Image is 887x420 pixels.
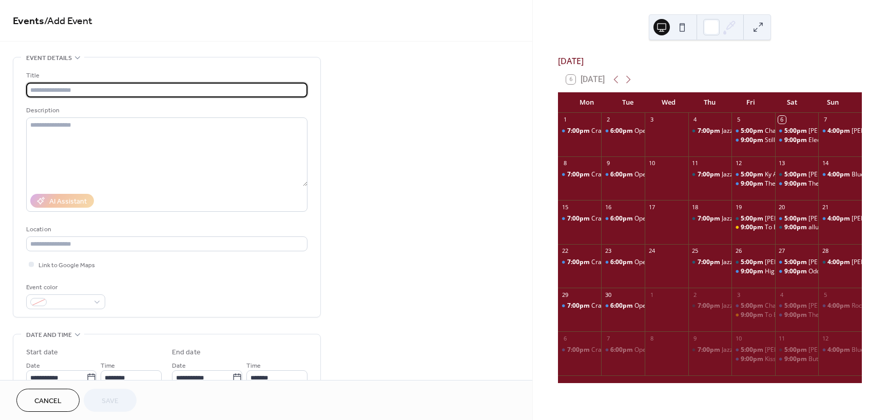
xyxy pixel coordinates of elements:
div: 17 [648,203,655,211]
span: 7:00pm [567,214,591,223]
div: Bluegrass Menagerie [818,170,862,179]
div: 28 [821,247,829,255]
div: 21 [821,203,829,211]
div: Crash and Burn [591,258,636,267]
div: [PERSON_NAME] [808,170,857,179]
span: 6:00pm [610,302,634,310]
div: 4 [691,116,699,124]
div: Jazz & Blues Night [688,214,732,223]
span: Date and time [26,330,72,341]
div: Jazz & Blues Night [722,127,774,135]
div: 3 [648,116,655,124]
div: Odd Man Rush [775,267,819,276]
div: Jazz & Blues Night [688,170,732,179]
div: [PERSON_NAME] [808,346,857,354]
div: The Hounds of Thunder [775,179,819,188]
span: 5:00pm [741,170,765,179]
button: Cancel [16,389,80,412]
div: Open Mic with [PERSON_NAME] [634,170,725,179]
span: 9:00pm [784,136,808,145]
a: Events [13,11,44,31]
div: Thu [689,92,730,113]
div: Jazz & Blues Night [688,346,732,354]
div: Description [26,105,305,116]
div: Open Mic with Johann Burkhardt [601,346,645,354]
div: End date [172,347,201,358]
div: 13 [778,159,786,167]
div: [PERSON_NAME] [808,214,857,223]
span: 9:00pm [741,223,765,232]
span: 9:00pm [784,267,808,276]
div: Charlie Horse [731,302,775,310]
div: Crash and Burn [558,127,602,135]
div: Crash and Burn [558,258,602,267]
span: 9:00pm [741,267,765,276]
span: 9:00pm [784,223,808,232]
span: Date [26,361,40,371]
div: Electric City Pulse [808,136,859,145]
div: Mon [566,92,607,113]
span: Date [172,361,186,371]
span: 5:00pm [784,302,808,310]
span: Time [101,361,115,371]
div: 7 [821,116,829,124]
div: Jazz & Blues Night [688,302,732,310]
span: 7:00pm [567,346,591,354]
div: allura [775,223,819,232]
div: 25 [691,247,699,255]
div: 5 [735,116,742,124]
span: 4:00pm [827,302,852,310]
div: Tue [607,92,648,113]
div: 29 [561,291,569,298]
div: 11 [778,334,786,342]
div: Jazz & Blues Night [688,127,732,135]
div: Sun [813,92,854,113]
div: Doug Horner [731,214,775,223]
div: 2 [691,291,699,298]
div: Crash and Burn [558,170,602,179]
div: Odd Man Rush [808,267,850,276]
span: 6:00pm [610,214,634,223]
span: 4:00pm [827,346,852,354]
div: Jazz & Blues Night [722,170,774,179]
div: Open Mic with Joslynn Burford [601,214,645,223]
span: 5:00pm [741,127,765,135]
div: 6 [778,116,786,124]
div: 23 [604,247,612,255]
span: 5:00pm [741,346,765,354]
span: 9:00pm [741,179,765,188]
span: 5:00pm [741,258,765,267]
div: Rocky Islander [818,302,862,310]
div: Crash and Burn [591,302,636,310]
div: 9 [604,159,612,167]
div: Emily Burgess [775,214,819,223]
span: 4:00pm [827,170,852,179]
div: 10 [648,159,655,167]
div: Still Picking Country [765,136,821,145]
span: 6:00pm [610,258,634,267]
div: To Be Announced [731,311,775,319]
div: Crash and Burn [591,346,636,354]
div: Open Mic with Joslynn Burford [601,127,645,135]
div: High Waters Band [731,267,775,276]
span: 6:00pm [610,127,634,135]
div: Victoria Yeh & Mike Graham [731,346,775,354]
div: To Be Announced [731,223,775,232]
div: [PERSON_NAME] [808,302,857,310]
div: To Be Announced [765,223,815,232]
div: Butter's Black Horse Debut! [775,355,819,364]
div: Jazz & Blues Night [722,346,774,354]
div: Taylor Abrahamse [775,127,819,135]
div: 15 [561,203,569,211]
span: / Add Event [44,11,92,31]
div: Charlie Horse [765,302,804,310]
span: Event details [26,53,72,64]
span: 7:00pm [698,346,722,354]
div: Charlie Horse [731,127,775,135]
div: Open Mic with Joslynn Burford [601,302,645,310]
span: 7:00pm [567,258,591,267]
span: 9:00pm [741,136,765,145]
div: Location [26,224,305,235]
div: 9 [691,334,699,342]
